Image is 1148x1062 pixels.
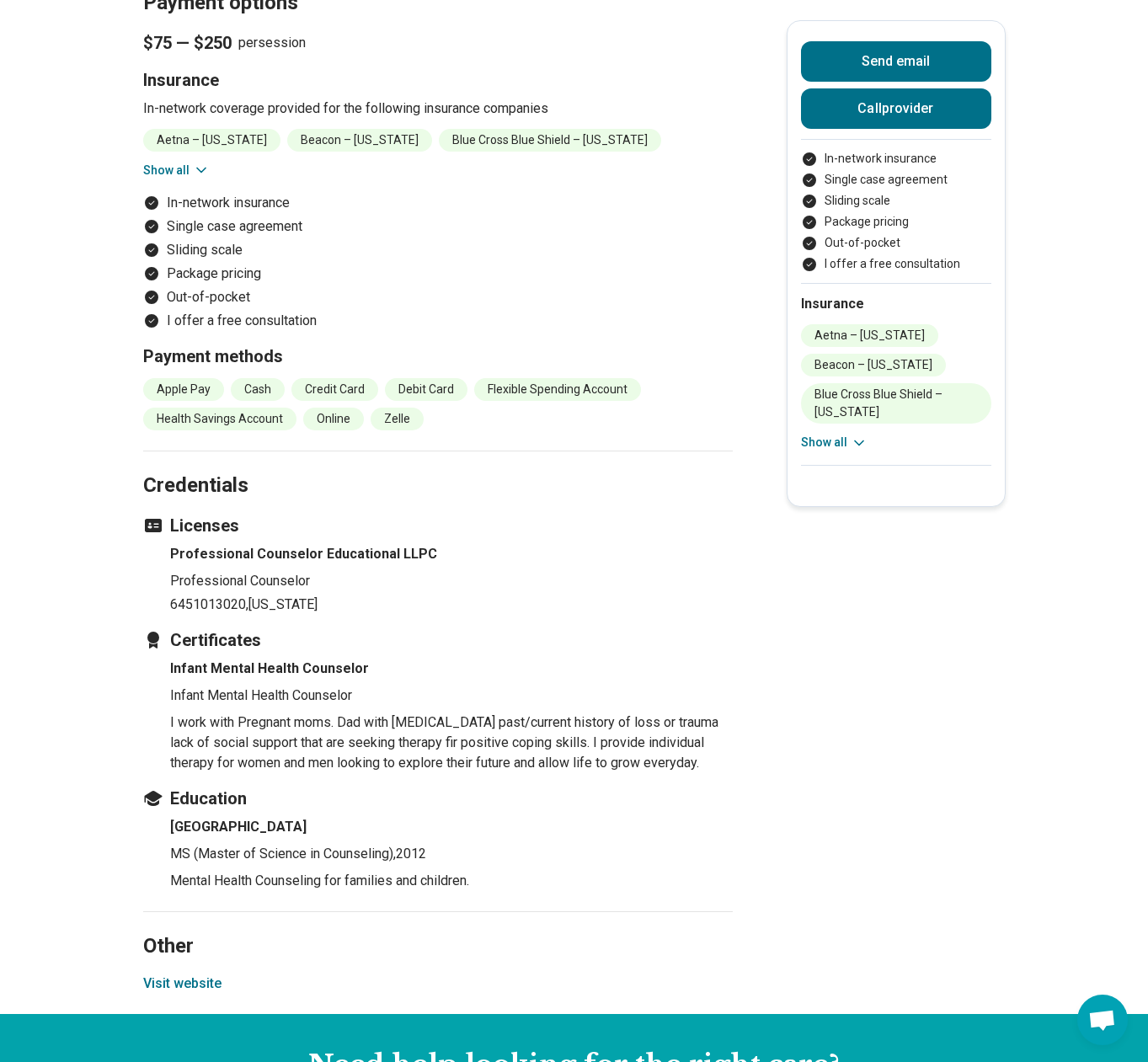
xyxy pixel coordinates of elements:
[801,294,991,314] h2: Insurance
[143,31,232,55] span: $75 — $250
[801,383,991,424] li: Blue Cross Blue Shield – [US_STATE]
[143,287,733,307] li: Out-of-pocket
[143,628,733,652] h3: Certificates
[143,31,733,55] p: per session
[143,240,733,260] li: Sliding scale
[143,892,733,961] h2: Other
[801,324,938,347] li: Aetna – [US_STATE]
[143,68,733,92] h3: Insurance
[143,974,222,994] button: Visit website
[801,434,868,451] button: Show all
[170,659,733,679] h4: Infant Mental Health Counselor
[170,712,733,773] p: I work with Pregnant moms. Dad with [MEDICAL_DATA] past/current history of loss or trauma lack of...
[801,192,991,210] li: Sliding scale
[143,129,280,152] li: Aetna – [US_STATE]
[801,255,991,273] li: I offer a free consultation
[231,378,285,401] li: Cash
[143,264,733,284] li: Package pricing
[371,408,424,430] li: Zelle
[246,596,318,612] span: , [US_STATE]
[170,571,733,591] p: Professional Counselor
[801,213,991,231] li: Package pricing
[287,129,432,152] li: Beacon – [US_STATE]
[143,216,733,237] li: Single case agreement
[801,150,991,168] li: In-network insurance
[143,378,224,401] li: Apple Pay
[143,193,733,213] li: In-network insurance
[143,408,296,430] li: Health Savings Account
[801,150,991,273] ul: Payment options
[474,378,641,401] li: Flexible Spending Account
[143,311,733,331] li: I offer a free consultation
[143,99,733,119] p: In-network coverage provided for the following insurance companies
[170,844,733,864] p: MS (Master of Science in Counseling) , 2012
[170,686,733,706] p: Infant Mental Health Counselor
[143,514,733,537] h3: Licenses
[1077,995,1128,1045] div: Open chat
[801,171,991,189] li: Single case agreement
[801,234,991,252] li: Out-of-pocket
[385,378,467,401] li: Debit Card
[801,354,946,376] li: Beacon – [US_STATE]
[801,88,991,129] button: Callprovider
[303,408,364,430] li: Online
[143,344,733,368] h3: Payment methods
[143,787,733,810] h3: Education
[143,431,733,500] h2: Credentials
[291,378,378,401] li: Credit Card
[143,193,733,331] ul: Payment options
[801,41,991,82] button: Send email
[170,817,733,837] h4: [GEOGRAPHIC_DATA]
[170,595,733,615] p: 6451013020
[143,162,210,179] button: Show all
[439,129,661,152] li: Blue Cross Blue Shield – [US_STATE]
[170,871,733,891] p: Mental Health Counseling for families and children.
[170,544,733,564] h4: Professional Counselor Educational LLPC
